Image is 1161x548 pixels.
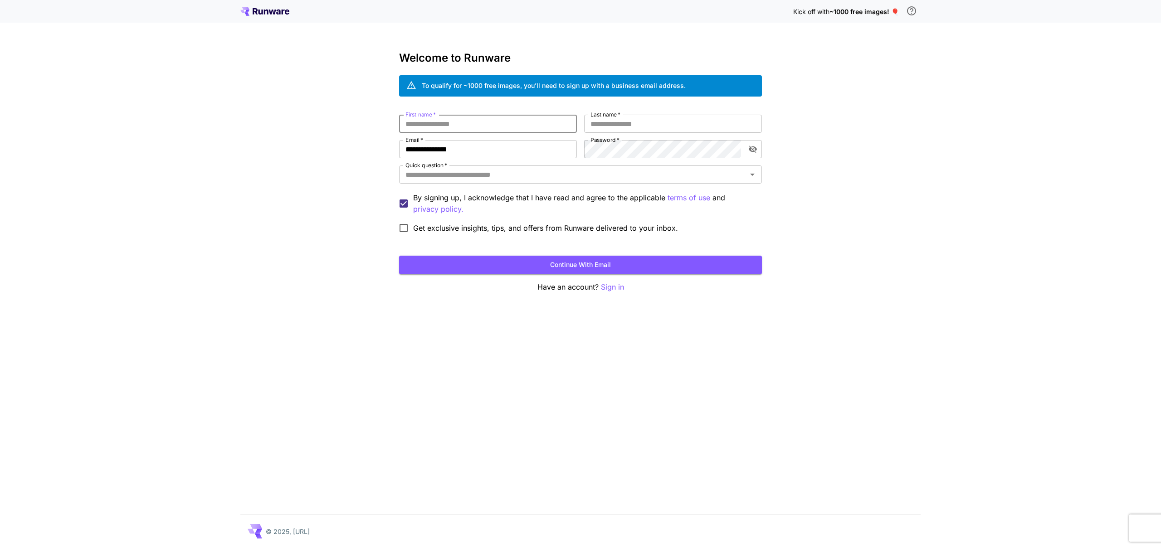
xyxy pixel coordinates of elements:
[405,111,436,118] label: First name
[793,8,829,15] span: Kick off with
[413,204,463,215] button: By signing up, I acknowledge that I have read and agree to the applicable terms of use and
[668,192,710,204] p: terms of use
[668,192,710,204] button: By signing up, I acknowledge that I have read and agree to the applicable and privacy policy.
[399,281,762,293] p: Have an account?
[422,81,686,90] div: To qualify for ~1000 free images, you’ll need to sign up with a business email address.
[745,141,761,157] button: toggle password visibility
[405,161,447,169] label: Quick question
[829,8,899,15] span: ~1000 free images! 🎈
[601,281,624,293] button: Sign in
[405,136,423,144] label: Email
[266,527,310,536] p: © 2025, [URL]
[399,52,762,64] h3: Welcome to Runware
[590,136,620,144] label: Password
[902,2,921,20] button: In order to qualify for free credit, you need to sign up with a business email address and click ...
[399,256,762,274] button: Continue with email
[413,223,678,233] span: Get exclusive insights, tips, and offers from Runware delivered to your inbox.
[413,204,463,215] p: privacy policy.
[746,168,759,181] button: Open
[413,192,755,215] p: By signing up, I acknowledge that I have read and agree to the applicable and
[590,111,620,118] label: Last name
